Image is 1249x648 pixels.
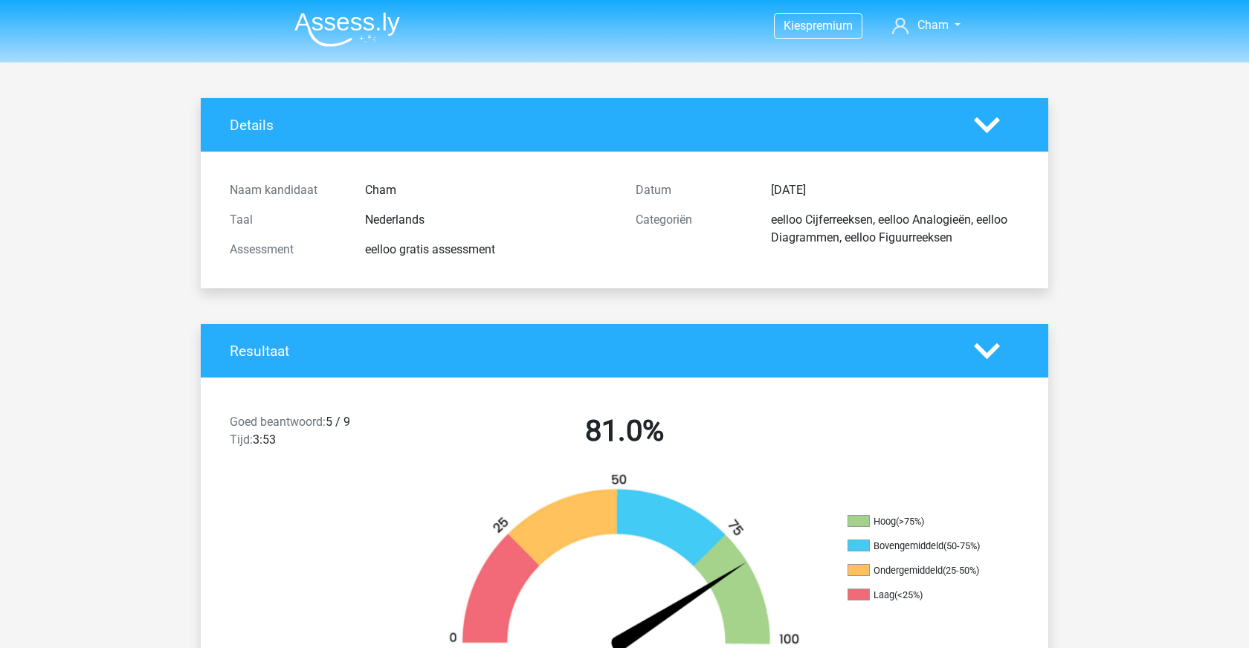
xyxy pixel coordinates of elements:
li: Ondergemiddeld [848,564,996,577]
div: Naam kandidaat [219,181,354,199]
span: premium [806,19,853,33]
div: eelloo gratis assessment [354,241,624,259]
li: Laag [848,589,996,602]
div: Taal [219,211,354,229]
div: (<25%) [894,589,923,600]
img: Assessly [294,12,400,47]
span: Kies [784,19,806,33]
div: Nederlands [354,211,624,229]
span: Goed beantwoord: [230,415,326,429]
li: Hoog [848,515,996,528]
div: Cham [354,181,624,199]
div: 5 / 9 3:53 [219,413,422,455]
div: Assessment [219,241,354,259]
div: Categoriën [624,211,760,247]
h4: Details [230,117,952,134]
div: (25-50%) [943,565,979,576]
div: (>75%) [896,516,924,527]
a: Kiespremium [775,16,862,36]
h2: 81.0% [433,413,816,449]
div: (50-75%) [943,540,980,551]
div: Datum [624,181,760,199]
a: Cham [886,16,966,34]
div: eelloo Cijferreeksen, eelloo Analogieën, eelloo Diagrammen, eelloo Figuurreeksen [760,211,1030,247]
span: Tijd: [230,432,253,447]
h4: Resultaat [230,343,952,360]
span: Cham [917,18,949,32]
div: [DATE] [760,181,1030,199]
li: Bovengemiddeld [848,540,996,553]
